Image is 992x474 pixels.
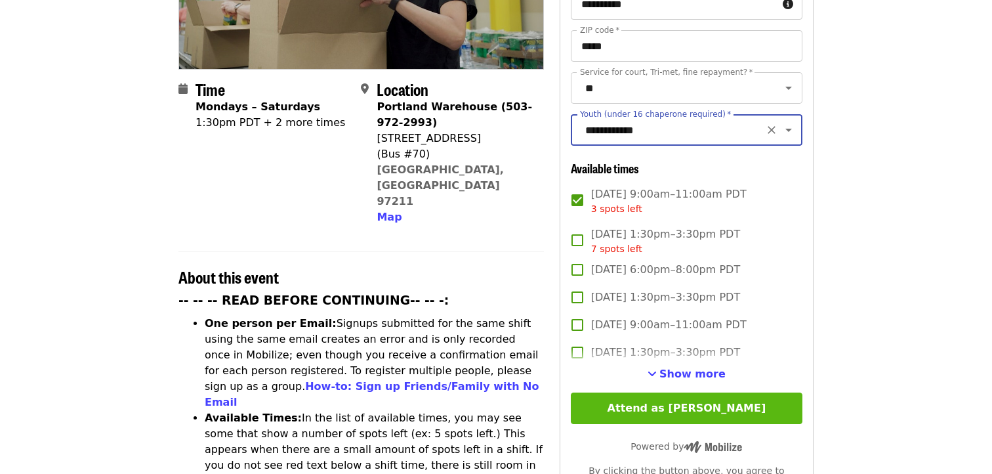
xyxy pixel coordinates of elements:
span: [DATE] 9:00am–11:00am PDT [591,186,747,216]
button: Clear [762,121,781,139]
i: map-marker-alt icon [361,83,369,95]
button: Attend as [PERSON_NAME] [571,393,802,424]
div: 1:30pm PDT + 2 more times [196,115,345,131]
span: Time [196,77,225,100]
strong: -- -- -- READ BEFORE CONTINUING-- -- -: [178,293,449,307]
span: Show more [659,368,726,380]
label: ZIP code [580,26,619,34]
span: [DATE] 1:30pm–3:30pm PDT [591,345,740,360]
strong: One person per Email: [205,317,337,330]
a: [GEOGRAPHIC_DATA], [GEOGRAPHIC_DATA] 97211 [377,163,504,207]
label: Service for court, Tri-met, fine repayment? [580,68,753,76]
div: [STREET_ADDRESS] [377,131,533,146]
span: [DATE] 6:00pm–8:00pm PDT [591,262,740,278]
button: Open [779,121,798,139]
label: Youth (under 16 chaperone required) [580,110,731,118]
a: How-to: Sign up Friends/Family with No Email [205,380,539,408]
img: Powered by Mobilize [684,441,742,453]
span: Map [377,211,402,223]
span: [DATE] 1:30pm–3:30pm PDT [591,226,740,256]
span: 7 spots left [591,244,642,254]
span: [DATE] 9:00am–11:00am PDT [591,317,747,333]
span: Location [377,77,428,100]
button: Map [377,209,402,225]
div: (Bus #70) [377,146,533,162]
i: calendar icon [178,83,188,95]
strong: Available Times: [205,412,302,424]
span: Available times [571,160,639,177]
strong: Mondays – Saturdays [196,100,320,113]
li: Signups submitted for the same shift using the same email creates an error and is only recorded o... [205,316,544,410]
span: [DATE] 1:30pm–3:30pm PDT [591,290,740,305]
button: See more timeslots [648,366,726,382]
strong: Portland Warehouse (503-972-2993) [377,100,532,129]
span: 3 spots left [591,204,642,214]
button: Open [779,79,798,97]
input: ZIP code [571,30,802,62]
span: Powered by [630,441,742,452]
span: About this event [178,265,279,288]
